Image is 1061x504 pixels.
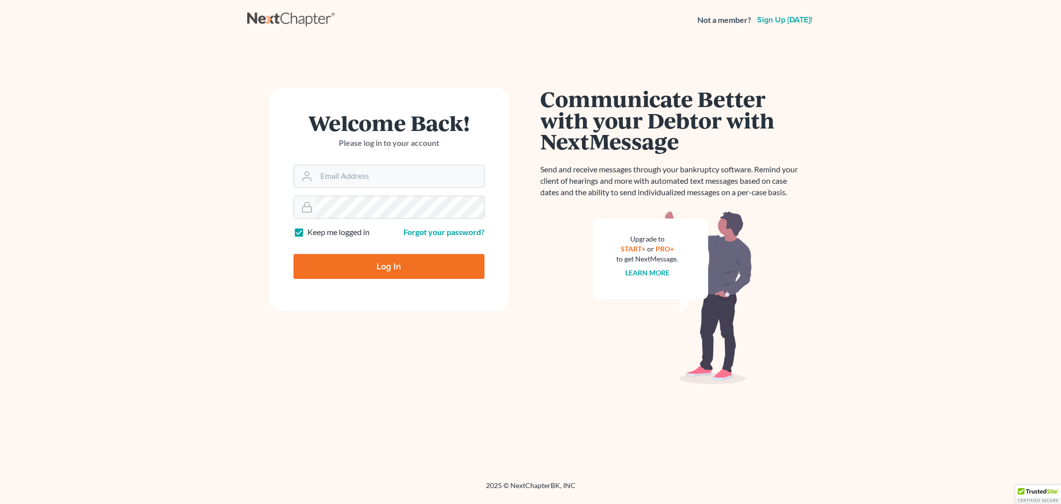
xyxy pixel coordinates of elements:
[316,165,484,187] input: Email Address
[1015,485,1061,504] div: TrustedSite Certified
[625,268,670,277] a: Learn more
[541,164,804,198] p: Send and receive messages through your bankruptcy software. Remind your client of hearings and mo...
[755,16,814,24] a: Sign up [DATE]!
[617,234,678,244] div: Upgrade to
[617,254,678,264] div: to get NextMessage.
[541,88,804,152] h1: Communicate Better with your Debtor with NextMessage
[307,227,370,238] label: Keep me logged in
[403,227,484,237] a: Forgot your password?
[697,14,751,26] strong: Not a member?
[656,245,674,253] a: PRO+
[647,245,654,253] span: or
[593,210,752,384] img: nextmessage_bg-59042aed3d76b12b5cd301f8e5b87938c9018125f34e5fa2b7a6b67550977c72.svg
[621,245,646,253] a: START+
[293,254,484,279] input: Log In
[247,481,814,499] div: 2025 © NextChapterBK, INC
[293,137,484,149] p: Please log in to your account
[293,112,484,133] h1: Welcome Back!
